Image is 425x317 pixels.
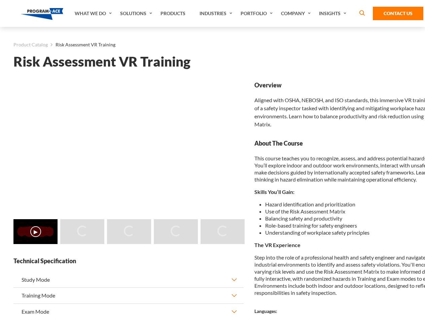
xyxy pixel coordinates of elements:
[21,8,64,20] img: Program-Ace
[13,40,48,49] a: Product Catalog
[13,272,244,287] button: Study Mode
[373,7,423,20] a: Contact Us
[48,40,115,49] li: Risk Assessment VR Training
[13,81,244,210] iframe: Risk Assessment VR Training - Video 0
[13,288,244,303] button: Training Mode
[13,257,244,265] strong: Technical Specification
[254,308,277,314] strong: Languages:
[13,219,58,244] img: Risk Assessment VR Training - Video 0
[30,226,41,237] button: ▶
